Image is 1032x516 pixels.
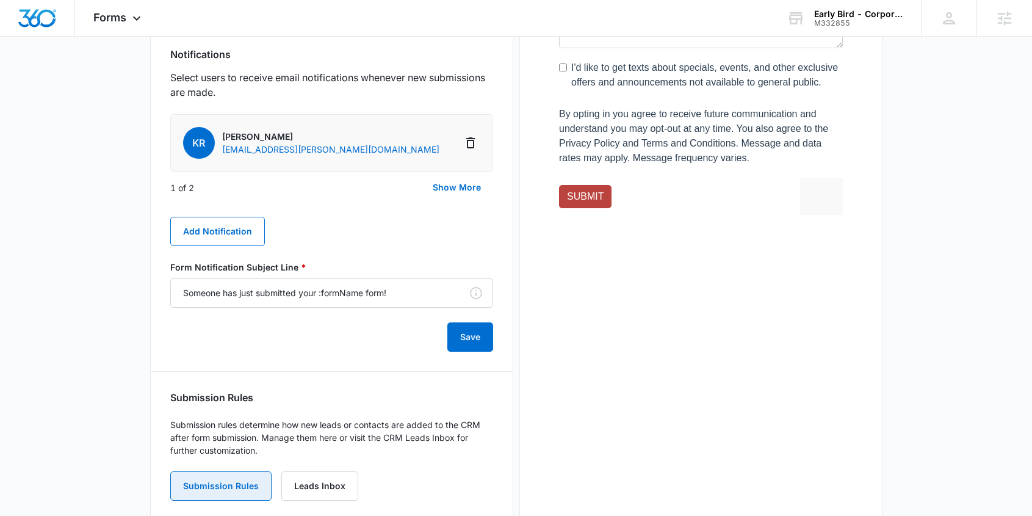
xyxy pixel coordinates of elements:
[447,322,493,352] button: Save
[420,173,493,202] button: Show More
[170,48,231,60] h3: Notifications
[170,181,194,194] p: 1 of 2
[461,133,480,153] button: Delete Notification
[170,418,493,457] p: Submission rules determine how new leads or contacts are added to the CRM after form submission. ...
[814,9,903,19] div: account name
[222,130,439,143] p: [PERSON_NAME]
[170,217,265,246] button: Add Notification
[222,143,439,156] p: [EMAIL_ADDRESS][PERSON_NAME][DOMAIN_NAME]
[170,391,253,404] h3: Submission Rules
[170,70,493,100] p: Select users to receive email notifications whenever new submissions are made.
[170,471,272,501] button: Submission Rules
[183,127,215,159] span: KR
[814,19,903,27] div: account id
[281,471,358,501] a: Leads Inbox
[93,11,126,24] span: Forms
[170,261,493,274] label: Form Notification Subject Line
